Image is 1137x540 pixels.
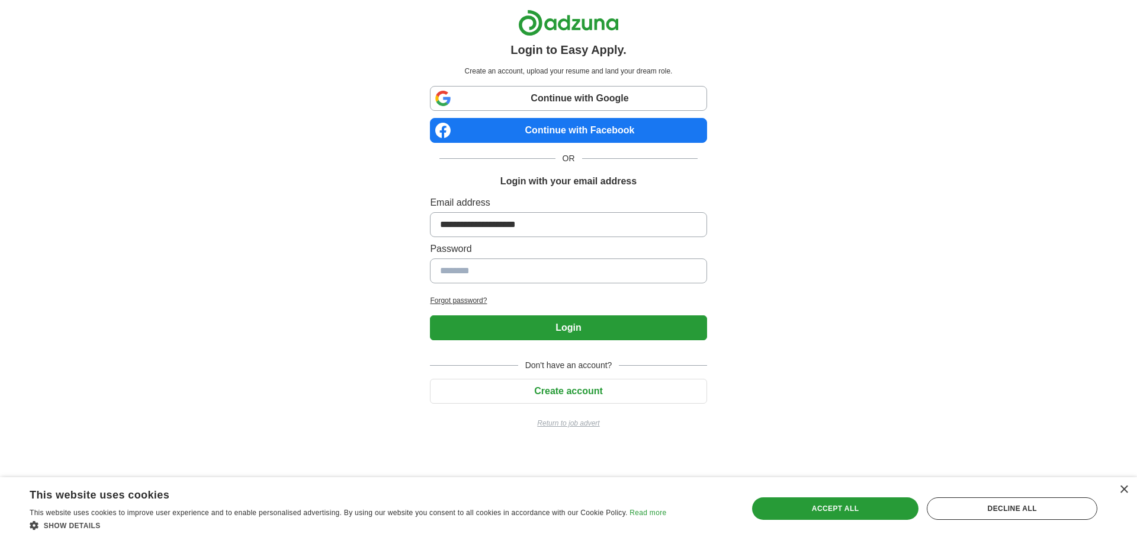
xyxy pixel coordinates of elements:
a: Read more, opens a new window [629,509,666,517]
label: Password [430,242,706,256]
span: Don't have an account? [518,359,619,372]
a: Forgot password? [430,295,706,306]
h1: Login with your email address [500,174,637,188]
a: Continue with Facebook [430,118,706,143]
a: Return to job advert [430,418,706,429]
span: OR [555,152,582,165]
button: Login [430,315,706,340]
div: Show details [30,519,666,531]
h1: Login to Easy Apply. [510,41,627,59]
img: Adzuna logo [518,9,619,36]
a: Create account [430,386,706,396]
span: Show details [44,522,101,530]
div: This website uses cookies [30,484,637,502]
span: This website uses cookies to improve user experience and to enable personalised advertising. By u... [30,509,628,517]
div: Close [1119,485,1128,494]
div: Accept all [752,497,919,520]
a: Continue with Google [430,86,706,111]
div: Decline all [927,497,1097,520]
button: Create account [430,379,706,404]
label: Email address [430,196,706,210]
p: Create an account, upload your resume and land your dream role. [432,66,704,76]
